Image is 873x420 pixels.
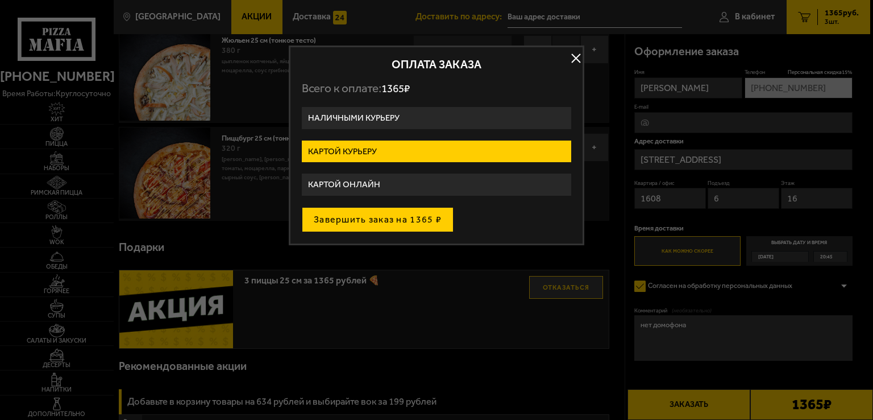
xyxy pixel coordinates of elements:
h2: Оплата заказа [302,59,571,70]
span: 1365 ₽ [381,82,410,95]
p: Всего к оплате: [302,81,571,96]
label: Картой курьеру [302,141,571,163]
label: Картой онлайн [302,174,571,196]
label: Наличными курьеру [302,107,571,129]
button: Завершить заказ на 1365 ₽ [302,207,454,232]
